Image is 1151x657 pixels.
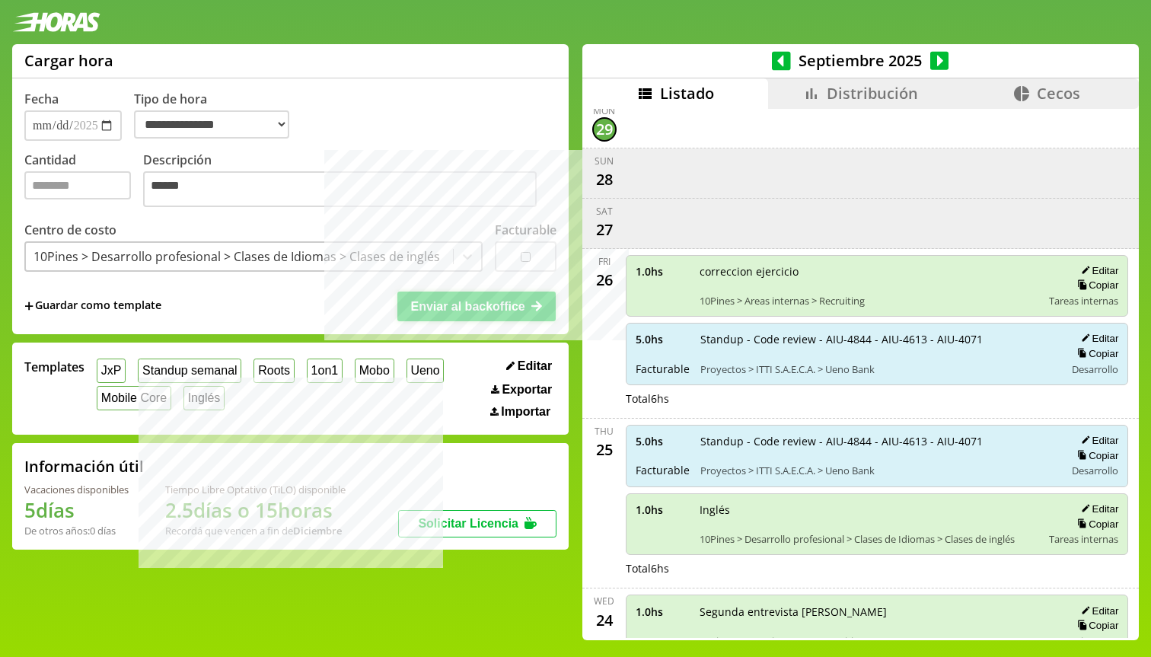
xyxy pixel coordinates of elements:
span: +Guardar como template [24,298,161,314]
span: 1.0 hs [636,502,689,517]
span: Listado [660,83,714,104]
button: Editar [1076,332,1118,345]
span: + [24,298,33,314]
span: Desarrollo [1072,464,1118,477]
div: 29 [592,117,617,142]
span: Facturable [636,362,690,376]
div: scrollable content [582,109,1139,638]
span: 10Pines > Areas internas > Recruiting [700,634,1039,648]
span: Segunda entrevista [PERSON_NAME] [700,604,1039,619]
button: Editar [1076,434,1118,447]
span: 1.0 hs [636,604,689,619]
button: Exportar [486,382,556,397]
h2: Información útil [24,456,144,477]
button: Copiar [1073,449,1118,462]
div: Total 6 hs [626,391,1129,406]
button: Copiar [1073,279,1118,292]
span: Tareas internas [1049,294,1118,308]
button: Copiar [1073,518,1118,531]
div: Sun [595,155,614,167]
span: Solicitar Licencia [418,517,518,530]
div: Total 6 hs [626,561,1129,576]
span: Cecos [1037,83,1080,104]
select: Tipo de hora [134,110,289,139]
span: Proyectos > ITTI S.A.E.C.A. > Ueno Bank [700,362,1055,376]
button: Solicitar Licencia [398,510,556,537]
label: Centro de costo [24,222,116,238]
div: Tiempo Libre Optativo (TiLO) disponible [165,483,346,496]
button: Ueno [407,359,445,382]
span: 10Pines > Areas internas > Recruiting [700,294,1039,308]
div: Mon [593,104,615,117]
h1: Cargar hora [24,50,113,71]
span: Standup - Code review - AIU-4844 - AIU-4613 - AIU-4071 [700,332,1055,346]
div: 24 [592,608,617,632]
label: Tipo de hora [134,91,301,141]
button: Editar [1076,604,1118,617]
span: Tareas internas [1049,532,1118,546]
span: 5.0 hs [636,332,690,346]
span: 1.0 hs [636,264,689,279]
button: Enviar al backoffice [397,292,556,321]
div: Vacaciones disponibles [24,483,129,496]
h1: 2.5 días o 15 horas [165,496,346,524]
button: Editar [502,359,556,374]
button: Mobo [355,359,394,382]
button: Roots [253,359,294,382]
div: 26 [592,268,617,292]
div: 10Pines > Desarrollo profesional > Clases de Idiomas > Clases de inglés [33,248,440,265]
div: Wed [594,595,614,608]
span: Enviar al backoffice [410,300,524,313]
span: Standup - Code review - AIU-4844 - AIU-4613 - AIU-4071 [700,434,1055,448]
div: 27 [592,218,617,242]
b: Diciembre [293,524,342,537]
button: JxP [97,359,126,382]
button: Editar [1076,502,1118,515]
label: Cantidad [24,151,143,211]
textarea: Descripción [143,171,537,207]
span: Tareas internas [1049,634,1118,648]
span: Distribución [827,83,918,104]
label: Facturable [495,222,556,238]
span: Desarrollo [1072,362,1118,376]
span: Facturable [636,463,690,477]
span: Editar [518,359,552,373]
button: Copiar [1073,347,1118,360]
button: Mobile Core [97,386,171,410]
h1: 5 días [24,496,129,524]
span: Templates [24,359,84,375]
input: Cantidad [24,171,131,199]
span: correccion ejercicio [700,264,1039,279]
label: Fecha [24,91,59,107]
span: Exportar [502,383,552,397]
span: Proyectos > ITTI S.A.E.C.A. > Ueno Bank [700,464,1055,477]
button: Copiar [1073,619,1118,632]
button: Inglés [183,386,225,410]
span: 10Pines > Desarrollo profesional > Clases de Idiomas > Clases de inglés [700,532,1039,546]
div: 25 [592,438,617,462]
div: Thu [595,425,614,438]
span: Septiembre 2025 [791,50,930,71]
label: Descripción [143,151,556,211]
span: 5.0 hs [636,434,690,448]
button: 1on1 [307,359,343,382]
img: logotipo [12,12,100,32]
span: Inglés [700,502,1039,517]
div: Sat [596,205,613,218]
div: Fri [598,255,611,268]
span: Importar [501,405,550,419]
div: 28 [592,167,617,192]
button: Standup semanal [138,359,241,382]
button: Editar [1076,264,1118,277]
div: De otros años: 0 días [24,524,129,537]
div: Recordá que vencen a fin de [165,524,346,537]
